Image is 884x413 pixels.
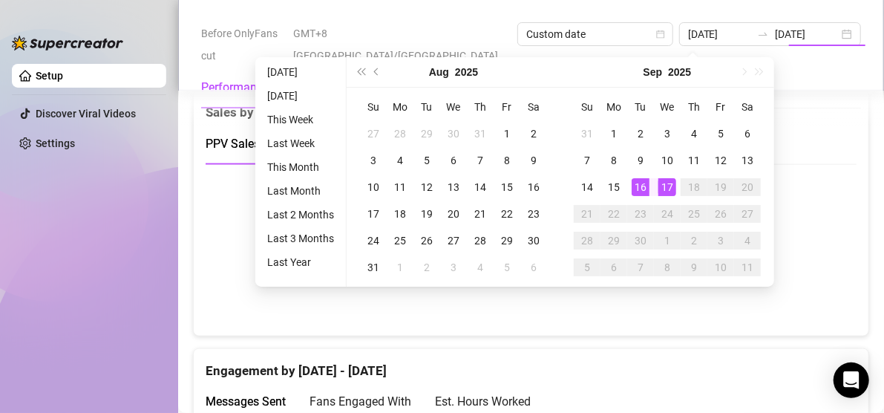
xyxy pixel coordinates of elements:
div: Open Intercom Messenger [834,362,869,398]
input: Start date [688,26,752,42]
span: Custom date [526,23,664,45]
div: Est. Hours Worked [435,392,531,411]
span: calendar [656,30,665,39]
img: logo-BBDzfeDw.svg [12,36,123,51]
a: Setup [36,70,63,82]
span: swap-right [757,28,769,40]
span: to [757,28,769,40]
span: Before OnlyFans cut [201,22,284,67]
div: Sales Metrics [483,79,554,97]
div: Activity [421,79,459,97]
a: Discover Viral Videos [36,108,136,120]
span: Tips ( $0 ) [315,137,362,151]
span: Fans Engaged With [310,394,411,409]
a: Settings [36,137,75,149]
div: Payouts [354,79,397,97]
div: Engagement by [DATE] - [DATE] [206,349,857,381]
input: End date [775,26,839,42]
div: Performance Breakdown [201,79,330,97]
span: PPV Sales ( $70 ) [206,137,291,151]
span: GMT+8 [GEOGRAPHIC_DATA]/[GEOGRAPHIC_DATA] [293,22,508,67]
span: Messages Sent [206,394,286,409]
